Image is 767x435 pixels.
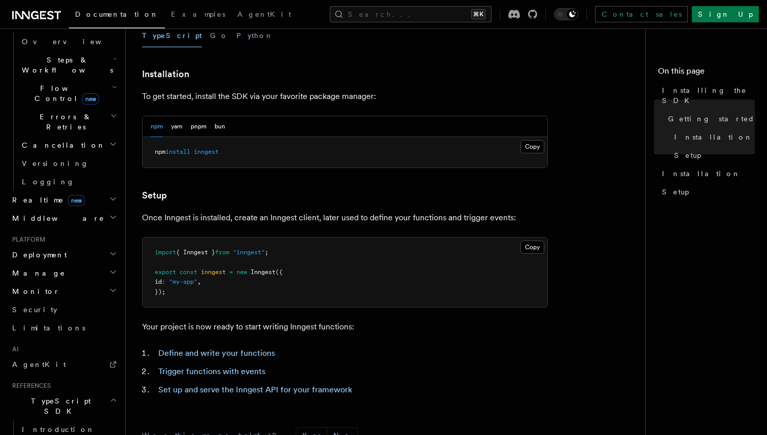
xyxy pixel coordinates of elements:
span: Installing the SDK [662,85,755,106]
a: AgentKit [231,3,297,27]
button: Python [236,24,273,47]
a: Setup [142,188,167,203]
button: Errors & Retries [18,108,119,136]
a: Contact sales [595,6,688,22]
kbd: ⌘K [471,9,485,19]
span: { Inngest } [176,249,215,256]
a: Installation [142,67,189,81]
span: from [215,249,229,256]
button: Realtimenew [8,191,119,209]
button: Deployment [8,246,119,264]
span: install [165,148,190,155]
button: bun [215,116,225,137]
p: Once Inngest is installed, create an Inngest client, later used to define your functions and trig... [142,211,548,225]
button: Steps & Workflows [18,51,119,79]
span: Setup [674,150,701,160]
a: Limitations [8,319,119,337]
button: Copy [520,140,544,153]
button: Cancellation [18,136,119,154]
span: Security [12,306,57,314]
span: Cancellation [18,140,106,150]
p: To get started, install the SDK via your favorite package manager: [142,89,548,104]
span: Manage [8,268,65,278]
button: Monitor [8,282,119,300]
span: = [229,269,233,276]
span: Limitations [12,324,85,332]
button: pnpm [191,116,206,137]
a: Trigger functions with events [158,366,265,376]
a: Installation [670,128,755,146]
h4: On this page [658,65,755,81]
span: References [8,382,51,390]
a: Installing the SDK [658,81,755,110]
button: Go [210,24,228,47]
span: Getting started [668,114,755,124]
span: Installation [662,169,741,179]
span: inngest [194,148,219,155]
button: Search...⌘K [330,6,492,22]
p: Your project is now ready to start writing Inngest functions: [142,320,548,334]
span: Setup [662,187,689,197]
a: Documentation [69,3,165,28]
span: Realtime [8,195,85,205]
a: Sign Up [692,6,759,22]
a: Define and write your functions [158,348,275,358]
a: Setup [658,183,755,201]
span: Platform [8,236,46,244]
a: Setup [670,146,755,164]
span: Steps & Workflows [18,55,113,75]
span: AgentKit [12,360,66,369]
a: Logging [18,173,119,191]
a: Security [8,300,119,319]
span: ; [265,249,268,256]
span: Introduction [22,425,95,433]
span: AgentKit [237,10,291,18]
span: : [162,278,165,285]
span: id [155,278,162,285]
span: , [197,278,201,285]
span: import [155,249,176,256]
span: Monitor [8,286,60,296]
span: TypeScript SDK [8,396,110,416]
button: Toggle dark mode [554,8,578,20]
span: inngest [201,269,226,276]
span: }); [155,288,165,295]
button: Middleware [8,209,119,227]
a: Installation [658,164,755,183]
span: Documentation [75,10,159,18]
a: Versioning [18,154,119,173]
a: AgentKit [8,355,119,374]
button: Manage [8,264,119,282]
button: yarn [171,116,183,137]
span: Overview [22,38,126,46]
span: Errors & Retries [18,112,110,132]
span: Versioning [22,159,89,168]
span: const [180,269,197,276]
span: Flow Control [18,83,112,104]
a: Set up and serve the Inngest API for your framework [158,385,352,394]
span: export [155,269,176,276]
div: Inngest Functions [8,32,119,191]
span: ({ [275,269,283,276]
button: TypeScript [142,24,202,47]
a: Examples [165,3,231,27]
span: Deployment [8,250,67,260]
span: "inngest" [233,249,265,256]
span: new [68,195,85,206]
span: AI [8,345,19,353]
span: new [236,269,247,276]
span: Inngest [251,269,275,276]
button: Flow Controlnew [18,79,119,108]
span: Examples [171,10,225,18]
span: "my-app" [169,278,197,285]
span: new [82,93,99,105]
a: Getting started [664,110,755,128]
span: Installation [674,132,753,142]
span: npm [155,148,165,155]
span: Middleware [8,213,104,223]
button: TypeScript SDK [8,392,119,420]
a: Overview [18,32,119,51]
button: Copy [520,241,544,254]
span: Logging [22,178,75,186]
button: npm [151,116,163,137]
